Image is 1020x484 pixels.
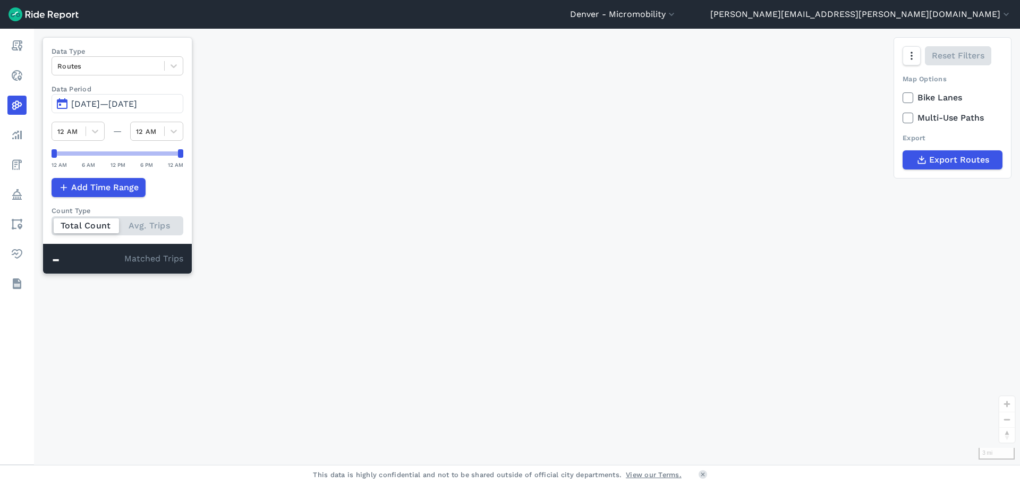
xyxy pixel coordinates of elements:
[140,160,153,169] div: 6 PM
[105,125,130,138] div: —
[82,160,95,169] div: 6 AM
[7,274,27,293] a: Datasets
[7,155,27,174] a: Fees
[7,96,27,115] a: Heatmaps
[626,470,682,480] a: View our Terms.
[903,91,1002,104] label: Bike Lanes
[903,112,1002,124] label: Multi-Use Paths
[570,8,677,21] button: Denver - Micromobility
[168,160,183,169] div: 12 AM
[110,160,125,169] div: 12 PM
[929,154,989,166] span: Export Routes
[903,150,1002,169] button: Export Routes
[903,74,1002,84] div: Map Options
[52,206,183,216] div: Count Type
[925,46,991,65] button: Reset Filters
[52,46,183,56] label: Data Type
[52,84,183,94] label: Data Period
[52,178,146,197] button: Add Time Range
[7,185,27,204] a: Policy
[7,66,27,85] a: Realtime
[932,49,984,62] span: Reset Filters
[71,181,139,194] span: Add Time Range
[7,244,27,264] a: Health
[34,29,1020,465] div: loading
[7,125,27,145] a: Analyze
[8,7,79,21] img: Ride Report
[903,133,1002,143] div: Export
[710,8,1011,21] button: [PERSON_NAME][EMAIL_ADDRESS][PERSON_NAME][DOMAIN_NAME]
[52,160,67,169] div: 12 AM
[7,215,27,234] a: Areas
[7,36,27,55] a: Report
[71,99,137,109] span: [DATE]—[DATE]
[52,252,124,266] div: -
[52,94,183,113] button: [DATE]—[DATE]
[43,244,192,274] div: Matched Trips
